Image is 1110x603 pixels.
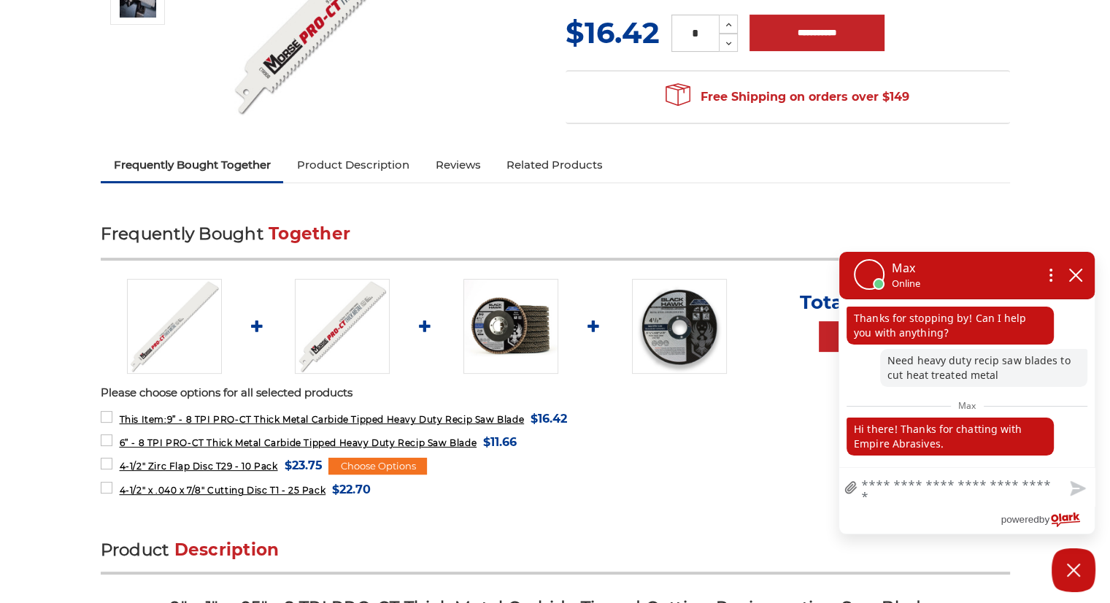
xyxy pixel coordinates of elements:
button: close chatbox [1064,264,1087,286]
button: Send message [1058,472,1095,506]
a: file upload [839,471,863,506]
a: Powered by Olark [1001,507,1095,534]
div: olark chatbox [839,251,1095,534]
p: Please choose options for all selected products [101,385,1010,402]
a: Related Products [493,149,616,181]
span: Max [951,396,983,415]
span: 4-1/2" x .040 x 7/8" Cutting Disc T1 - 25 Pack [119,485,325,496]
p: Max [892,259,920,277]
p: Thanks for stopping by! Can I help you with anything? [847,307,1054,345]
span: 4-1/2" Zirc Flap Disc T29 - 10 Pack [119,461,277,472]
span: $16.42 [566,15,660,50]
p: Hi there! Thanks for chatting with Empire Abrasives. [847,418,1054,456]
span: $22.70 [332,480,371,499]
a: Frequently Bought Together [101,149,284,181]
button: Open chat options menu [1038,263,1064,288]
span: Product [101,539,169,560]
strong: This Item: [119,414,166,425]
span: powered [1001,510,1038,529]
span: by [1039,510,1049,529]
img: Morse PRO-CT 9 inch 8 TPI thick metal reciprocating saw blade, carbide-tipped for heavy-duty cutt... [127,279,222,374]
span: $16.42 [531,409,567,429]
a: Reviews [422,149,493,181]
span: Free Shipping on orders over $149 [666,82,909,112]
span: 6” - 8 TPI PRO-CT Thick Metal Carbide Tipped Heavy Duty Recip Saw Blade [119,437,477,448]
span: Frequently Bought [101,223,263,244]
span: Together [269,223,350,244]
span: Description [174,539,280,560]
p: Need heavy duty recip saw blades to cut heat treated metal [880,349,1087,387]
span: 9” - 8 TPI PRO-CT Thick Metal Carbide Tipped Heavy Duty Recip Saw Blade [119,414,524,425]
span: $11.66 [483,432,517,452]
div: chat [839,299,1095,467]
a: Product Description [283,149,422,181]
button: Close Chatbox [1052,548,1095,592]
a: Add to Cart [819,321,954,352]
p: Total Price: [800,291,973,314]
p: Online [892,277,920,291]
span: $23.75 [284,456,322,475]
div: Choose Options [328,458,427,475]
